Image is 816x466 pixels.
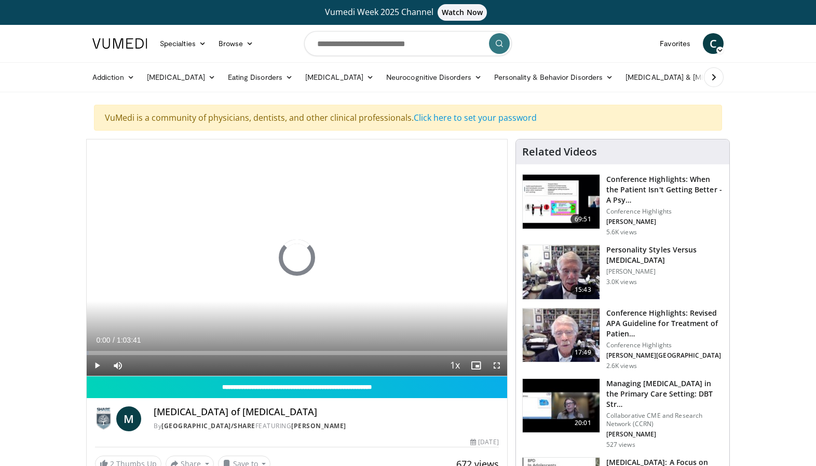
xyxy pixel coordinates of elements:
h4: Related Videos [522,146,597,158]
a: [MEDICAL_DATA] & [MEDICAL_DATA] [619,67,768,88]
a: 20:01 Managing [MEDICAL_DATA] in the Primary Care Setting: DBT Str… Collaborative CME and Researc... [522,378,723,449]
p: 527 views [606,441,635,449]
p: 2.6K views [606,362,637,370]
button: Fullscreen [486,355,507,376]
a: 69:51 Conference Highlights: When the Patient Isn't Getting Better - A Psy… Conference Highlights... [522,174,723,236]
a: Click here to set your password [414,112,537,123]
p: Collaborative CME and Research Network (CCRN) [606,412,723,428]
p: 3.0K views [606,278,637,286]
a: [MEDICAL_DATA] [141,67,222,88]
p: Conference Highlights [606,207,723,216]
a: [PERSON_NAME] [291,421,346,430]
a: Personality & Behavior Disorders [488,67,619,88]
img: 4362ec9e-0993-4580-bfd4-8e18d57e1d49.150x105_q85_crop-smart_upscale.jpg [523,175,600,229]
a: C [703,33,724,54]
span: 15:43 [570,285,595,295]
p: [PERSON_NAME][GEOGRAPHIC_DATA] [606,351,723,360]
span: / [113,336,115,344]
a: Favorites [654,33,697,54]
video-js: Video Player [87,139,507,376]
a: M [116,406,141,431]
a: Neurocognitive Disorders [380,67,488,88]
button: Mute [107,355,128,376]
p: 5.6K views [606,228,637,236]
span: Watch Now [438,4,487,21]
a: [MEDICAL_DATA] [299,67,380,88]
img: a8a55e96-0fed-4e33-bde8-e6fc0867bf6d.150x105_q85_crop-smart_upscale.jpg [523,308,600,362]
span: 1:03:41 [117,336,141,344]
div: By FEATURING [154,421,499,431]
h3: Managing [MEDICAL_DATA] in the Primary Care Setting: DBT Str… [606,378,723,409]
h3: Conference Highlights: Revised APA Guideline for Treatment of Patien… [606,308,723,339]
input: Search topics, interventions [304,31,512,56]
img: Silver Hill Hospital/SHARE [95,406,112,431]
div: [DATE] [470,437,498,447]
span: 17:49 [570,347,595,358]
button: Play [87,355,107,376]
span: 69:51 [570,214,595,224]
h3: Personality Styles Versus [MEDICAL_DATA] [606,245,723,265]
p: [PERSON_NAME] [606,430,723,439]
a: 17:49 Conference Highlights: Revised APA Guideline for Treatment of Patien… Conference Highlights... [522,308,723,370]
h4: [MEDICAL_DATA] of [MEDICAL_DATA] [154,406,499,418]
a: Specialties [154,33,212,54]
div: Progress Bar [87,351,507,355]
p: [PERSON_NAME] [606,267,723,276]
span: 20:01 [570,418,595,428]
img: VuMedi Logo [92,38,147,49]
p: [PERSON_NAME] [606,218,723,226]
a: Addiction [86,67,141,88]
a: Browse [212,33,260,54]
a: 15:43 Personality Styles Versus [MEDICAL_DATA] [PERSON_NAME] 3.0K views [522,245,723,300]
a: Eating Disorders [222,67,299,88]
img: ea4fda3a-75ee-492b-aac5-8ea0e6e7fb3c.150x105_q85_crop-smart_upscale.jpg [523,379,600,433]
p: Conference Highlights [606,341,723,349]
img: 8bb3fa12-babb-40ea-879a-3a97d6c50055.150x105_q85_crop-smart_upscale.jpg [523,245,600,299]
h3: Conference Highlights: When the Patient Isn't Getting Better - A Psy… [606,174,723,205]
button: Enable picture-in-picture mode [466,355,486,376]
span: 0:00 [96,336,110,344]
a: Vumedi Week 2025 ChannelWatch Now [94,4,722,21]
div: VuMedi is a community of physicians, dentists, and other clinical professionals. [94,105,722,131]
button: Playback Rate [445,355,466,376]
a: [GEOGRAPHIC_DATA]/SHARE [161,421,255,430]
